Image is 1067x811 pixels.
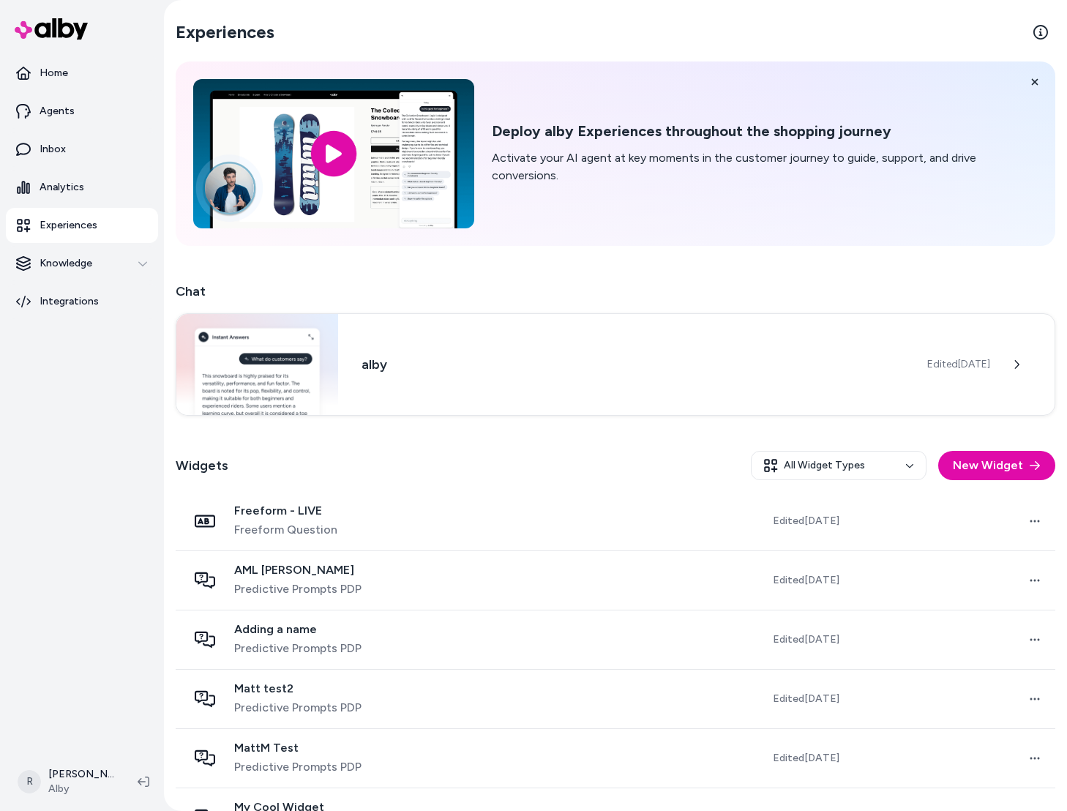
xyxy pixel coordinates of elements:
button: All Widget Types [751,451,926,480]
span: Freeform Question [234,521,337,539]
span: Edited [DATE] [773,692,839,706]
span: Edited [DATE] [927,357,990,372]
button: R[PERSON_NAME]Alby [9,758,126,805]
p: Integrations [40,294,99,309]
span: Alby [48,782,114,796]
p: Agents [40,104,75,119]
a: Agents [6,94,158,129]
p: Analytics [40,180,84,195]
span: Edited [DATE] [773,751,839,766]
span: Predictive Prompts PDP [234,699,362,717]
p: Experiences [40,218,97,233]
a: Integrations [6,284,158,319]
a: Experiences [6,208,158,243]
a: Analytics [6,170,158,205]
p: Knowledge [40,256,92,271]
p: Inbox [40,142,66,157]
h2: Widgets [176,455,228,476]
a: Home [6,56,158,91]
h3: alby [362,354,904,375]
h2: Deploy alby Experiences throughout the shopping journey [492,122,1038,141]
span: Edited [DATE] [773,514,839,528]
img: alby Logo [15,18,88,40]
span: Freeform - LIVE [234,504,337,518]
span: AML [PERSON_NAME] [234,563,362,578]
h2: Chat [176,281,1055,302]
span: R [18,770,41,793]
span: Predictive Prompts PDP [234,758,362,776]
span: Edited [DATE] [773,632,839,647]
span: Edited [DATE] [773,573,839,588]
p: [PERSON_NAME] [48,767,114,782]
p: Home [40,66,68,81]
span: Predictive Prompts PDP [234,580,362,598]
span: MattM Test [234,741,362,755]
a: Inbox [6,132,158,167]
button: New Widget [938,451,1055,480]
span: Matt test2 [234,681,362,696]
p: Activate your AI agent at key moments in the customer journey to guide, support, and drive conver... [492,149,1038,184]
button: Knowledge [6,246,158,281]
img: Chat widget [176,314,338,415]
span: Adding a name [234,622,362,637]
span: Predictive Prompts PDP [234,640,362,657]
a: Chat widgetalbyEdited[DATE] [176,313,1055,416]
h2: Experiences [176,20,274,44]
